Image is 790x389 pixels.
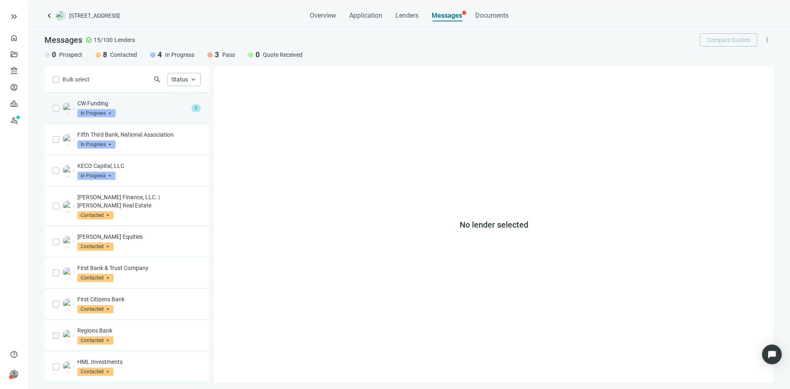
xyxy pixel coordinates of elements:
span: 0 [256,50,260,60]
div: Open Intercom Messenger [762,345,782,364]
span: help [10,350,18,359]
span: Messages [432,12,462,19]
p: [PERSON_NAME] Equities [77,233,201,241]
span: Lenders [114,36,135,44]
span: person [10,370,18,378]
p: Regions Bank [77,326,201,335]
span: 4 [158,50,162,60]
a: keyboard_arrow_left [44,11,54,21]
span: Quote Received [263,51,302,59]
span: In Progress [77,172,116,180]
span: Contacted [77,211,114,219]
span: Bulk select [63,75,90,84]
button: more_vert [760,33,774,47]
span: Lenders [395,12,418,20]
span: 3 [215,50,219,60]
span: Contacted [77,336,114,345]
span: Status [171,76,188,83]
img: 384926dc-cb31-43a6-84c5-09bd79558510 [63,361,74,373]
button: Compare Quotes [700,33,757,47]
img: deal-logo [56,11,66,21]
span: Prospect [59,51,82,59]
img: 74e3eb6b-9b90-419c-bd6e-0dd0fefd35c3 [63,165,74,177]
img: 18f3b5a1-832e-4185-afdf-11722249b356 [63,267,74,279]
span: Messages [44,35,82,45]
p: [PERSON_NAME] Finance, LLC. | [PERSON_NAME] Real Estate [77,193,201,210]
p: First Bank & Trust Company [77,264,201,272]
span: 0 [52,50,56,60]
p: HML Investments [77,358,201,366]
p: CW Funding [77,99,188,107]
button: keyboard_double_arrow_right [9,12,19,21]
img: 82d333c4-b4a8-47c4-91f4-1c91c19e1a34 [63,200,74,212]
img: d5a387a8-6d76-4401-98f3-301e054bb86c [63,134,74,145]
span: Application [349,12,382,20]
span: Contacted [77,368,114,376]
span: search [153,75,161,84]
span: Contacted [77,242,114,251]
span: Overview [310,12,336,20]
div: No lender selected [214,66,774,383]
span: 1 [191,104,201,112]
span: account_balance [10,67,16,75]
span: Pass [222,51,235,59]
span: Contacted [77,274,114,282]
span: check_circle [86,37,92,43]
p: Fifth Third Bank, National Association [77,130,201,139]
span: In Progress [77,140,116,149]
span: Contacted [77,305,114,313]
span: [STREET_ADDRESS] [69,12,120,20]
span: In Progress [77,109,116,117]
img: 3e2a3a4a-412d-4c31-9de5-9157fd90429a [63,102,74,114]
span: Contacted [110,51,137,59]
span: more_vert [763,36,771,44]
img: c07615a9-6947-4b86-b81a-90c7b5606308.png [63,330,74,341]
span: In Progress [165,51,194,59]
span: Documents [475,12,509,20]
img: 0df60d6e-16a2-4b30-b196-3778daa24cbb [63,236,74,247]
p: KECO Capital, LLC [77,162,201,170]
p: First Citizens Bank [77,295,201,303]
span: 8 [103,50,107,60]
img: 9901bdd9-2844-4f01-af16-050bde43efd2.png [63,298,74,310]
span: keyboard_arrow_up [190,76,197,83]
span: 15/100 [94,36,113,44]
